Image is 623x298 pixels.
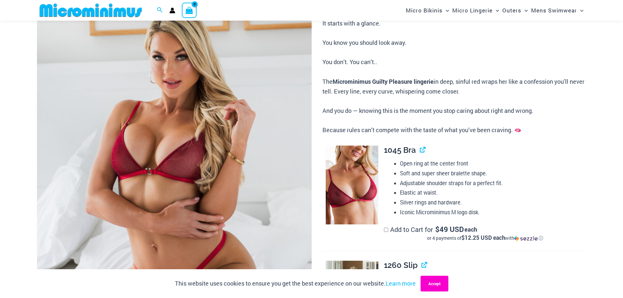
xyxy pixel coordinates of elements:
span: Micro Lingerie [452,2,493,19]
a: View Shopping Cart, empty [182,3,197,18]
li: Soft and super sheer bralette shape. [400,168,586,178]
span: Menu Toggle [493,2,499,19]
div: or 4 payments of with [384,235,586,241]
nav: Site Navigation [403,1,586,20]
li: Elastic at waist. [400,188,586,198]
span: Mens Swimwear [531,2,577,19]
label: Add to Cart for [384,225,586,241]
li: Open ring at the center front [400,159,586,168]
a: Learn more [386,279,416,287]
b: Microminimus Guilty Pleasure lingerie [333,78,434,85]
a: OutersMenu ToggleMenu Toggle [501,2,529,19]
img: Sezzle [514,236,538,241]
input: Add to Cart for$49 USD eachor 4 payments of$12.25 USD eachwithSezzle Click to learn more about Se... [384,228,388,232]
p: It starts with a glance. You know you should look away. You don’t. You can’t.. The in deep, sinfu... [322,19,586,135]
span: Outers [502,2,521,19]
a: Search icon link [157,6,163,15]
li: Silver rings and hardware. [400,198,586,207]
div: or 4 payments of$12.25 USD eachwithSezzle Click to learn more about Sezzle [384,235,586,241]
span: each [464,226,477,233]
a: Account icon link [169,8,175,13]
span: 49 USD [435,226,464,233]
a: Micro BikinisMenu ToggleMenu Toggle [404,2,451,19]
span: 1045 Bra [384,145,416,155]
a: Micro LingerieMenu ToggleMenu Toggle [451,2,501,19]
p: This website uses cookies to ensure you get the best experience on our website. [175,279,416,289]
span: Menu Toggle [442,2,449,19]
span: 1260 Slip [384,260,418,270]
span: Menu Toggle [521,2,528,19]
li: Adjustable shoulder straps for a perfect fit. [400,178,586,188]
img: MM SHOP LOGO FLAT [37,3,145,18]
span: $12.25 USD each [461,234,505,241]
span: Micro Bikinis [406,2,442,19]
span: $ [435,224,440,234]
img: Guilty Pleasures Red 1045 Bra [326,146,378,225]
span: Menu Toggle [577,2,583,19]
button: Accept [421,276,448,291]
li: Iconic Microminimus M logo disk. [400,207,586,217]
a: Mens SwimwearMenu ToggleMenu Toggle [529,2,585,19]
